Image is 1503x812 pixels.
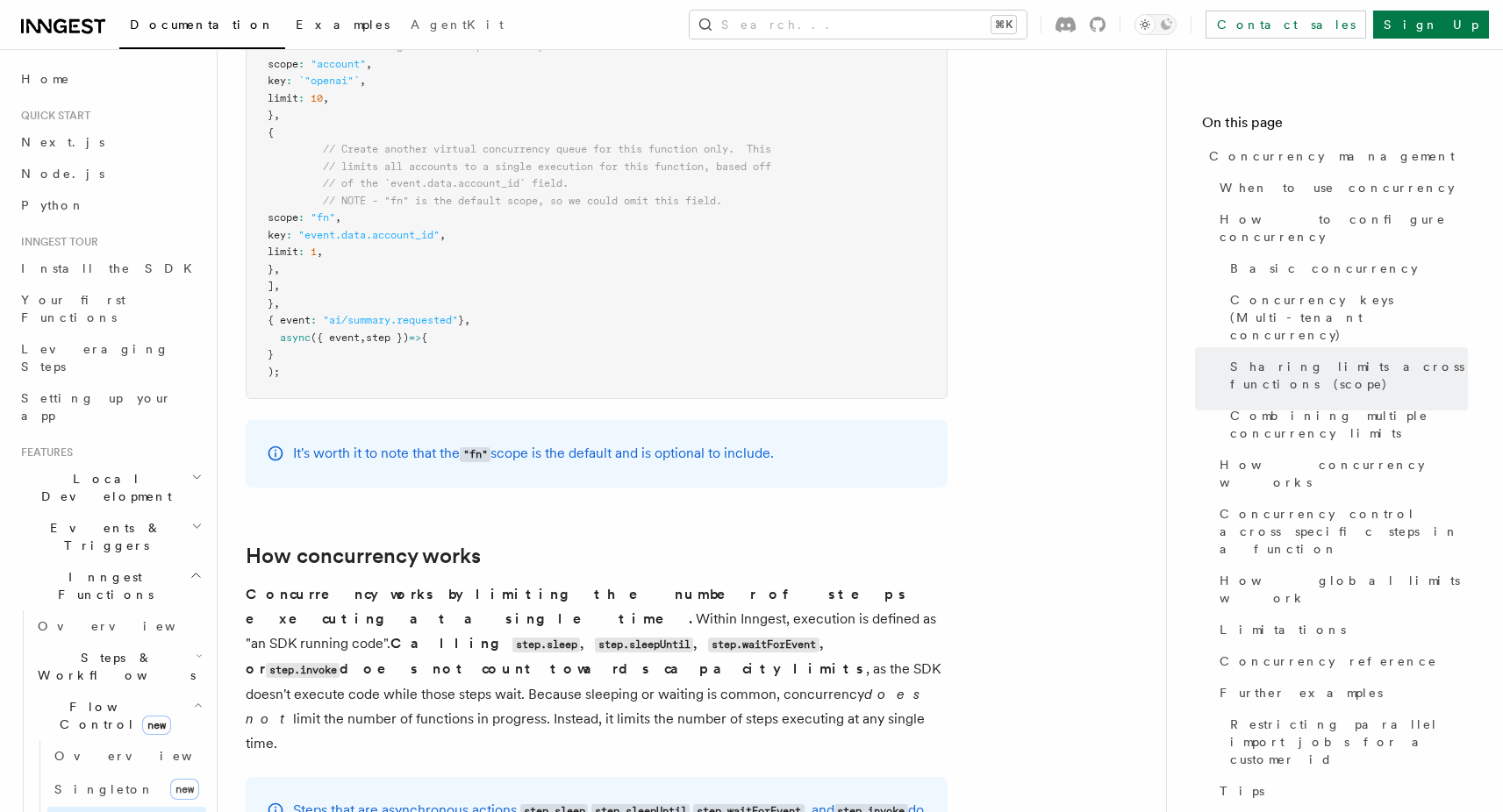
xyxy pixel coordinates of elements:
span: scope [268,58,298,70]
a: How concurrency works [246,544,481,568]
span: Local Development [14,470,191,505]
span: AgentKit [411,18,504,32]
span: "account" [311,58,366,70]
span: } [268,109,274,121]
span: key [268,75,286,87]
span: Events & Triggers [14,519,191,554]
span: Quick start [14,109,90,123]
button: Toggle dark mode [1134,14,1177,35]
a: Singletonnew [47,772,206,807]
span: Node.js [21,167,104,181]
a: Install the SDK [14,253,206,284]
span: scope [268,211,298,224]
span: Steps & Workflows [31,649,196,684]
a: How global limits work [1213,565,1468,614]
span: Inngest tour [14,235,98,249]
a: Tips [1213,775,1468,807]
a: Documentation [119,5,285,49]
span: Inngest Functions [14,568,190,603]
code: step.invoke [266,663,340,678]
button: Events & Triggers [14,512,206,561]
span: Limitations [1220,621,1346,638]
span: , [366,58,372,70]
span: Setting up your app [21,391,172,423]
span: Overview [54,749,235,763]
span: limit [268,246,298,258]
h4: On this page [1202,112,1468,140]
a: How concurrency works [1213,449,1468,498]
span: : [311,314,317,326]
span: "ai/summary.requested" [323,314,458,326]
span: , [360,331,366,344]
span: , [274,109,280,121]
span: Home [21,70,70,88]
span: => [409,331,421,344]
a: Limitations [1213,614,1468,645]
span: Next.js [21,135,104,149]
span: "fn" [311,211,335,224]
code: step.sleep [512,637,580,652]
span: key [268,229,286,241]
span: , [464,314,470,326]
span: : [298,58,304,70]
span: : [298,211,304,224]
button: Inngest Functions [14,561,206,610]
span: : [286,75,292,87]
span: , [317,246,323,258]
span: } [268,263,274,275]
code: "fn" [460,447,490,462]
span: Further examples [1220,684,1383,702]
span: } [458,314,464,326]
span: 10 [311,92,323,104]
span: Concurrency reference [1220,652,1437,670]
a: How to configure concurrency [1213,203,1468,253]
span: How concurrency works [1220,456,1468,491]
code: step.waitForEvent [708,637,819,652]
button: Search...⌘K [690,11,1027,39]
span: // NOTE - "fn" is the default scope, so we could omit this field. [323,195,722,207]
span: // Create another virtual concurrency queue for this function only. This [323,143,771,155]
span: Install the SDK [21,261,203,275]
span: 1 [311,246,317,258]
span: } [268,348,274,360]
span: limit [268,92,298,104]
a: Node.js [14,158,206,189]
span: , [440,229,446,241]
a: Concurrency control across specific steps in a function [1213,498,1468,565]
span: Flow Control [31,698,193,733]
a: Examples [285,5,400,47]
strong: Calling , , , or does not count towards capacity limits [246,635,866,677]
a: Further examples [1213,677,1468,709]
span: Sharing limits across functions (scope) [1230,358,1468,393]
span: , [274,297,280,310]
span: Concurrency management [1209,147,1455,165]
button: Steps & Workflows [31,642,206,691]
span: step }) [366,331,409,344]
span: , [360,75,366,87]
span: "event.data.account_id" [298,229,440,241]
span: Combining multiple concurrency limits [1230,407,1468,442]
span: Singleton [54,782,154,796]
span: : [298,92,304,104]
span: new [170,779,199,800]
a: Concurrency keys (Multi-tenant concurrency) [1223,284,1468,351]
button: Local Development [14,463,206,512]
span: new [142,716,171,735]
span: ); [268,366,280,378]
span: , [274,263,280,275]
span: `"openai"` [298,75,360,87]
span: Examples [296,18,390,32]
span: How to configure concurrency [1220,210,1468,246]
span: Documentation [130,18,275,32]
a: Overview [47,740,206,772]
span: ] [268,280,274,292]
span: Tips [1220,782,1264,800]
span: Restricting parallel import jobs for a customer id [1230,716,1468,768]
span: { event [268,314,311,326]
span: : [298,246,304,258]
span: Features [14,445,73,459]
a: Next.js [14,126,206,158]
a: Overview [31,610,206,642]
strong: Concurrency works by limiting the number of steps executing at a single time. [246,586,908,627]
span: Leveraging Steps [21,342,169,374]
